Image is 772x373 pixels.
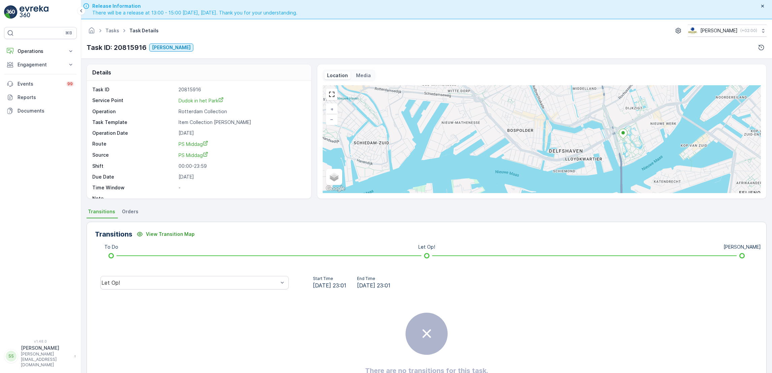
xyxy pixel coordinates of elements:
[324,184,347,193] img: Google
[65,30,72,36] p: ⌘B
[101,280,278,286] div: Let Op!
[152,44,191,51] p: [PERSON_NAME]
[95,229,132,239] p: Transitions
[18,94,74,101] p: Reports
[4,91,77,104] a: Reports
[179,86,304,93] p: 20815916
[179,119,304,126] p: Item Collection [PERSON_NAME]
[327,104,337,114] a: Zoom In
[4,345,77,368] button: SS[PERSON_NAME][PERSON_NAME][EMAIL_ADDRESS][DOMAIN_NAME]
[4,44,77,58] button: Operations
[4,339,77,343] span: v 1.48.0
[87,42,147,53] p: Task ID: 20815916
[92,86,176,93] p: Task ID
[330,116,333,122] span: −
[179,163,304,169] p: 00:00-23:59
[92,195,176,202] p: Note
[149,43,193,52] button: Geen Afval
[18,81,62,87] p: Events
[700,27,738,34] p: [PERSON_NAME]
[179,152,304,159] a: PS Middag
[179,108,304,115] p: Rotterdam Collection
[6,351,17,362] div: SS
[104,244,118,250] p: To Do
[179,141,208,147] span: PS Middag
[330,106,333,112] span: +
[357,276,390,281] p: End Time
[418,244,435,250] p: Let Op!
[179,174,304,180] p: [DATE]
[88,208,115,215] span: Transitions
[179,184,304,191] p: -
[723,244,761,250] p: [PERSON_NAME]
[18,48,63,55] p: Operations
[4,104,77,118] a: Documents
[92,184,176,191] p: Time Window
[327,169,342,184] a: Layers
[313,276,346,281] p: Start Time
[324,184,347,193] a: Open this area in Google Maps (opens a new window)
[357,281,390,289] span: [DATE] 23:01
[128,27,160,34] span: Task Details
[327,72,348,79] p: Location
[4,5,18,19] img: logo
[20,5,49,19] img: logo_light-DOdMpM7g.png
[105,28,119,33] a: Tasks
[179,97,304,104] a: Dudok in het Park
[92,3,297,9] span: Release Information
[92,9,297,16] span: There will be a release at 13:00 - 15:00 [DATE], [DATE]. Thank you for your understanding.
[4,77,77,91] a: Events99
[4,58,77,71] button: Engagement
[313,281,346,289] span: [DATE] 23:01
[92,119,176,126] p: Task Template
[356,72,371,79] p: Media
[92,108,176,115] p: Operation
[92,130,176,136] p: Operation Date
[88,29,95,35] a: Homepage
[327,114,337,124] a: Zoom Out
[18,61,63,68] p: Engagement
[67,81,73,87] p: 99
[179,130,304,136] p: [DATE]
[18,107,74,114] p: Documents
[122,208,138,215] span: Orders
[179,98,224,103] span: Dudok in het Park
[688,27,698,34] img: basis-logo_rgb2x.png
[740,28,757,33] p: ( +02:00 )
[179,195,304,202] p: -
[92,152,176,159] p: Source
[688,25,767,37] button: [PERSON_NAME](+02:00)
[327,89,337,99] a: View Fullscreen
[92,97,176,104] p: Service Point
[179,152,208,158] span: PS Middag
[21,345,71,351] p: [PERSON_NAME]
[92,174,176,180] p: Due Date
[146,231,195,238] p: View Transition Map
[179,141,304,148] a: PS Middag
[92,68,111,76] p: Details
[132,229,199,240] button: View Transition Map
[92,163,176,169] p: Shift
[21,351,71,368] p: [PERSON_NAME][EMAIL_ADDRESS][DOMAIN_NAME]
[92,141,176,148] p: Route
